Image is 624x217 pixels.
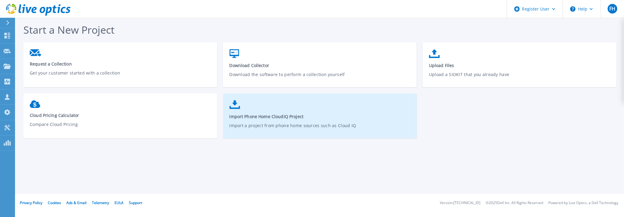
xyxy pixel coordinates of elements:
[48,200,61,205] a: Cookies
[114,200,123,205] a: EULA
[129,200,142,205] a: Support
[23,23,114,37] span: Start a New Project
[20,200,42,205] a: Privacy Policy
[30,61,211,67] span: Request a Collection
[30,121,211,135] p: Compare Cloud Pricing
[429,63,610,68] span: Upload Files
[230,71,411,85] p: Download the software to perform a collection yourself
[223,46,417,89] a: Download CollectorDownload the software to perform a collection yourself
[230,122,411,136] p: Import a project from phone home sources such as Cloud IQ
[609,6,615,11] span: FH
[30,70,211,84] p: Get your customer started with a collection
[230,63,411,68] span: Download Collector
[423,46,616,89] a: Upload FilesUpload a SIOKIT that you already have
[429,71,610,85] p: Upload a SIOKIT that you already have
[23,46,217,88] a: Request a CollectionGet your customer started with a collection
[23,97,217,139] a: Cloud Pricing CalculatorCompare Cloud Pricing
[30,112,211,118] span: Cloud Pricing Calculator
[440,201,480,205] li: Version: [TECHNICAL_ID]
[230,114,411,119] span: Import Phone Home CloudIQ Project
[486,201,543,205] li: © 2025 Dell Inc. All Rights Reserved
[66,200,87,205] a: Ads & Email
[549,201,619,205] li: Powered by Live Optics, a Dell Technology
[92,200,109,205] a: Telemetry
